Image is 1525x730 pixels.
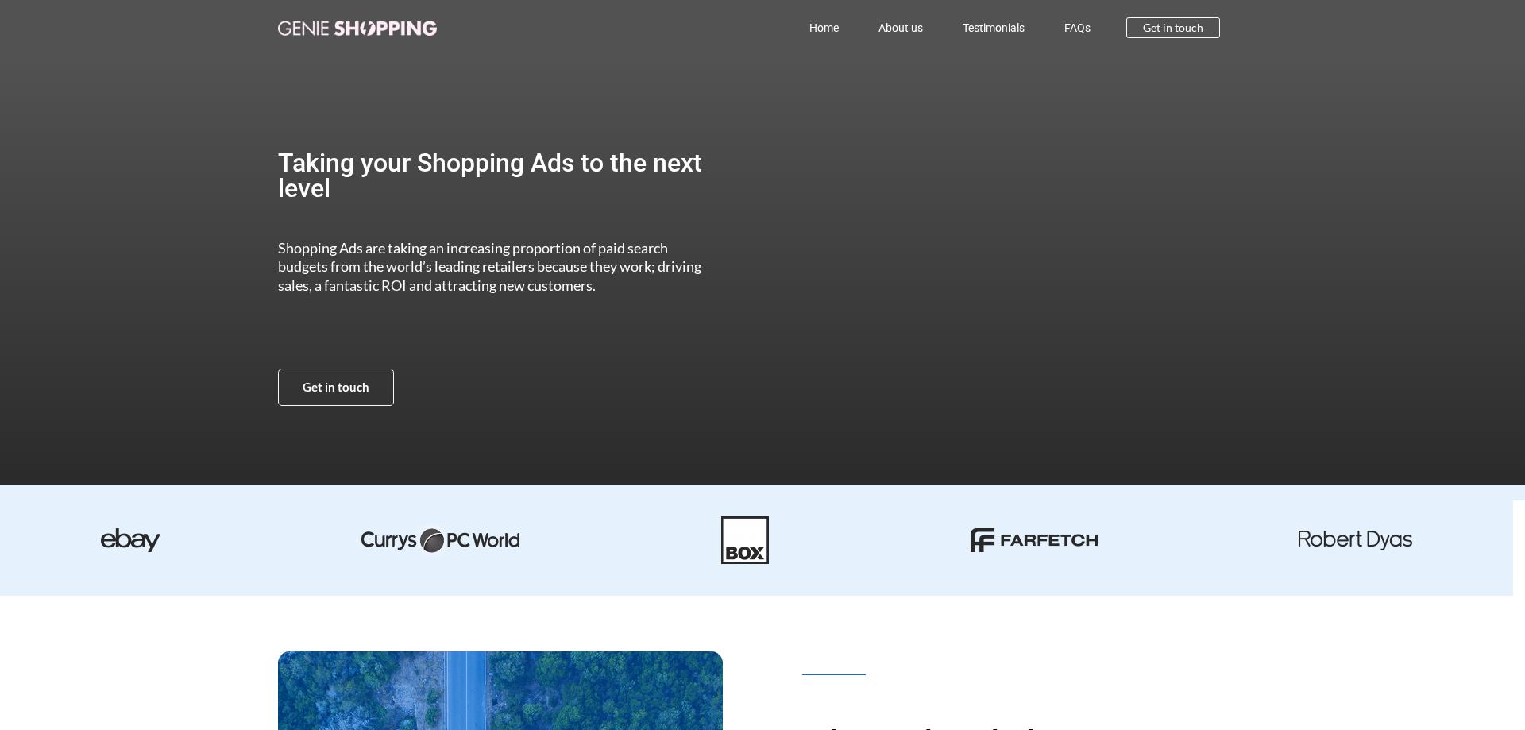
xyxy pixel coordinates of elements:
[1299,531,1412,550] img: robert dyas
[1143,22,1203,33] span: Get in touch
[721,516,769,564] img: Box-01
[1126,17,1220,38] a: Get in touch
[303,381,369,393] span: Get in touch
[859,10,943,46] a: About us
[507,10,1110,46] nav: Menu
[943,10,1044,46] a: Testimonials
[278,150,717,201] h2: Taking your Shopping Ads to the next level
[790,10,859,46] a: Home
[278,369,394,406] a: Get in touch
[278,239,701,294] span: Shopping Ads are taking an increasing proportion of paid search budgets from the world’s leading ...
[971,528,1098,552] img: farfetch-01
[1044,10,1110,46] a: FAQs
[101,528,160,552] img: ebay-dark
[278,21,437,36] img: genie-shopping-logo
